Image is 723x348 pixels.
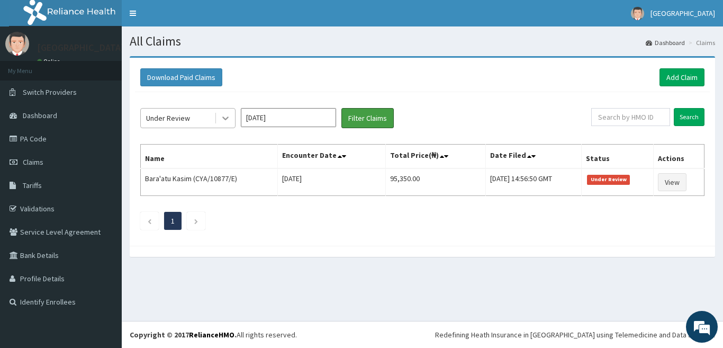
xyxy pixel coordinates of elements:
[37,58,62,65] a: Online
[61,105,146,212] span: We're online!
[194,216,198,226] a: Next page
[278,168,386,196] td: [DATE]
[141,145,278,169] th: Name
[20,53,43,79] img: d_794563401_company_1708531726252_794563401
[174,5,199,31] div: Minimize live chat window
[130,330,237,340] strong: Copyright © 2017 .
[23,181,42,190] span: Tariffs
[23,111,57,120] span: Dashboard
[146,113,190,123] div: Under Review
[5,32,29,56] img: User Image
[23,87,77,97] span: Switch Providers
[385,168,485,196] td: 95,350.00
[653,145,704,169] th: Actions
[23,157,43,167] span: Claims
[189,330,234,340] a: RelianceHMO
[435,329,715,340] div: Redefining Heath Insurance in [GEOGRAPHIC_DATA] using Telemedicine and Data Science!
[591,108,670,126] input: Search by HMO ID
[147,216,152,226] a: Previous page
[5,234,202,271] textarea: Type your message and hit 'Enter'
[485,168,582,196] td: [DATE] 14:56:50 GMT
[631,7,644,20] img: User Image
[122,321,723,348] footer: All rights reserved.
[171,216,175,226] a: Page 1 is your current page
[658,173,686,191] a: View
[130,34,715,48] h1: All Claims
[37,43,124,52] p: [GEOGRAPHIC_DATA]
[141,168,278,196] td: Bara'atu Kasim (CYA/10877/E)
[587,175,630,184] span: Under Review
[241,108,336,127] input: Select Month and Year
[646,38,685,47] a: Dashboard
[650,8,715,18] span: [GEOGRAPHIC_DATA]
[686,38,715,47] li: Claims
[278,145,386,169] th: Encounter Date
[674,108,704,126] input: Search
[55,59,178,73] div: Chat with us now
[385,145,485,169] th: Total Price(₦)
[659,68,704,86] a: Add Claim
[341,108,394,128] button: Filter Claims
[140,68,222,86] button: Download Paid Claims
[485,145,582,169] th: Date Filed
[582,145,653,169] th: Status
